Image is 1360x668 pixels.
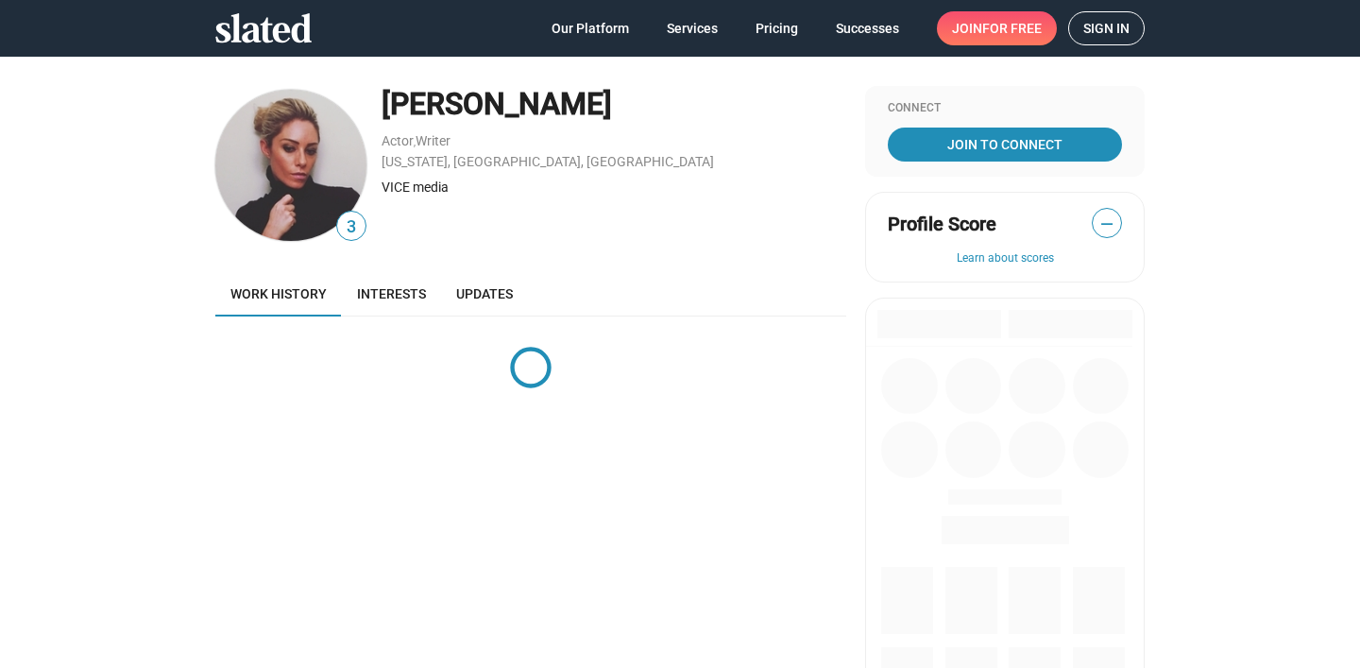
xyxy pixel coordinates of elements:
[821,11,914,45] a: Successes
[1093,212,1121,236] span: —
[215,90,366,241] img: KATIE CURRELL
[382,133,414,148] a: Actor
[667,11,718,45] span: Services
[756,11,798,45] span: Pricing
[888,251,1122,266] button: Learn about scores
[382,179,846,197] div: VICE media
[215,271,342,317] a: Work history
[892,128,1118,162] span: Join To Connect
[888,212,996,237] span: Profile Score
[552,11,629,45] span: Our Platform
[416,133,450,148] a: Writer
[952,11,1042,45] span: Join
[337,214,365,240] span: 3
[1083,12,1130,44] span: Sign in
[740,11,813,45] a: Pricing
[357,286,426,301] span: Interests
[836,11,899,45] span: Successes
[230,286,327,301] span: Work history
[888,101,1122,116] div: Connect
[937,11,1057,45] a: Joinfor free
[982,11,1042,45] span: for free
[536,11,644,45] a: Our Platform
[888,128,1122,162] a: Join To Connect
[382,84,846,125] div: [PERSON_NAME]
[652,11,733,45] a: Services
[441,271,528,317] a: Updates
[382,154,714,169] a: [US_STATE], [GEOGRAPHIC_DATA], [GEOGRAPHIC_DATA]
[414,137,416,147] span: ,
[342,271,441,317] a: Interests
[456,286,513,301] span: Updates
[1068,11,1145,45] a: Sign in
